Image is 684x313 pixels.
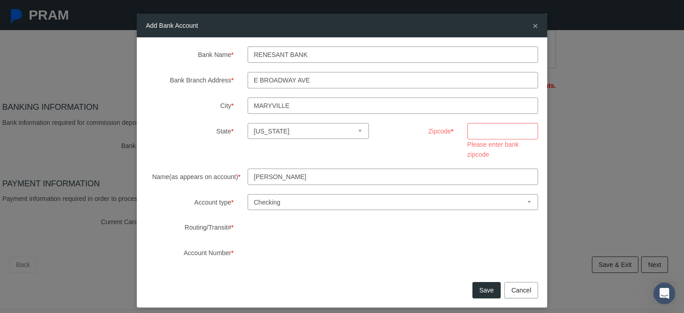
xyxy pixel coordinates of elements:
label: Account Number [139,245,241,261]
label: Bank Name [139,46,241,63]
span: Please enter bank zipcode [467,141,519,158]
label: State [139,123,241,159]
button: Save [472,282,501,298]
button: Close [533,21,538,31]
label: City [139,97,241,114]
label: Name(as appears on account) [139,169,241,185]
button: Cancel [504,282,538,298]
label: Zipcode [383,123,460,139]
iframe: Intercom live chat [653,282,675,304]
span: × [533,21,538,31]
label: Account type [139,194,241,210]
label: Routing/Transit# [139,219,241,236]
label: Bank Branch Address [139,72,241,88]
h5: Add Bank Account [146,21,198,31]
